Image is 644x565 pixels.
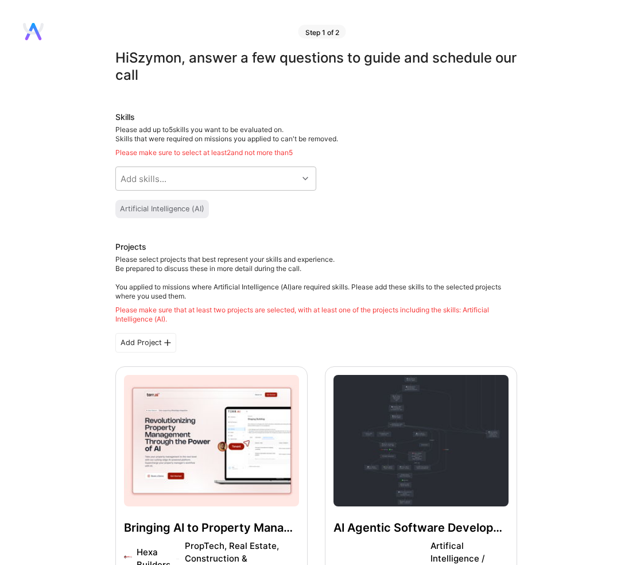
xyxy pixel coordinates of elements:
[115,148,517,157] div: Please make sure to select at least 2 and not more than 5
[115,134,338,143] span: Skills that were required on missions you applied to can't be removed.
[298,25,346,38] div: Step 1 of 2
[120,204,204,214] div: Artificial Intelligence (AI)
[115,255,517,324] div: Please select projects that best represent your skills and experience. Be prepared to discuss the...
[115,241,146,253] div: Projects
[115,305,517,324] div: Please make sure that at least two projects are selected, with at least one of the projects inclu...
[121,173,166,185] div: Add skills...
[115,49,517,84] div: Hi Szymon , answer a few questions to guide and schedule our call
[115,111,517,123] div: Skills
[115,333,176,353] div: Add Project
[115,125,517,157] div: Please add up to 5 skills you want to be evaluated on.
[302,176,308,181] i: icon Chevron
[164,339,171,346] i: icon PlusBlackFlat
